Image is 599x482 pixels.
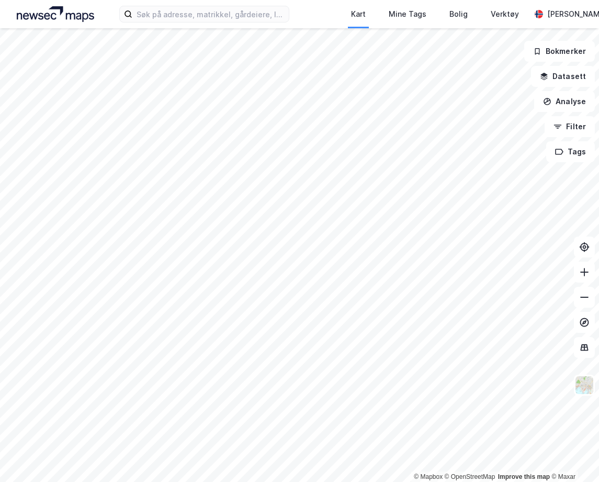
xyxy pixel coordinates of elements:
[17,6,94,22] img: logo.a4113a55bc3d86da70a041830d287a7e.svg
[547,432,599,482] iframe: Chat Widget
[449,8,468,20] div: Bolig
[132,6,289,22] input: Søk på adresse, matrikkel, gårdeiere, leietakere eller personer
[351,8,366,20] div: Kart
[491,8,519,20] div: Verktøy
[389,8,426,20] div: Mine Tags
